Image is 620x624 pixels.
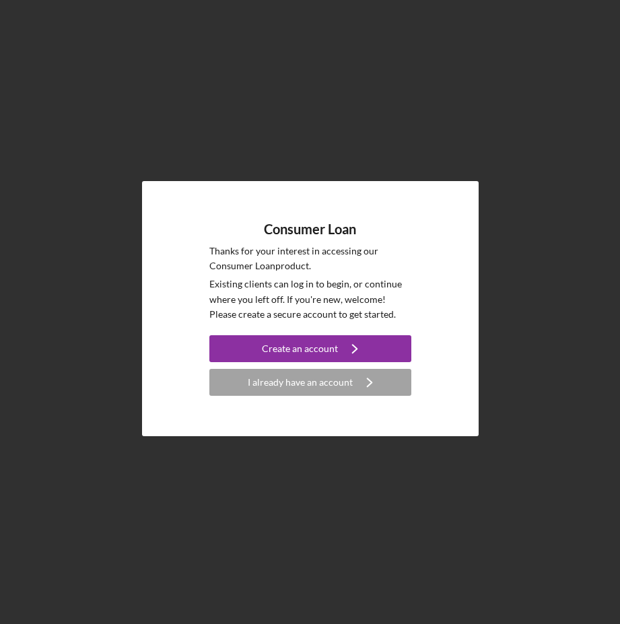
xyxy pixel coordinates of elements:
a: Create an account [209,335,411,366]
p: Existing clients can log in to begin, or continue where you left off. If you're new, welcome! Ple... [209,277,411,322]
p: Thanks for your interest in accessing our Consumer Loan product. [209,244,411,274]
div: I already have an account [248,369,353,396]
h4: Consumer Loan [264,221,356,237]
button: I already have an account [209,369,411,396]
div: Create an account [262,335,338,362]
button: Create an account [209,335,411,362]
